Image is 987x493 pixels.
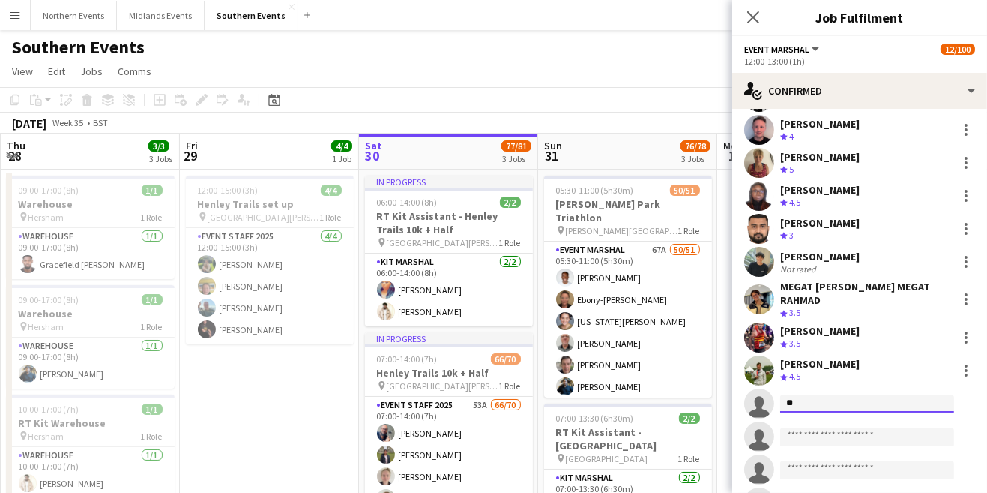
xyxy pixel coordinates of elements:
span: 29 [184,147,198,164]
span: 07:00-13:30 (6h30m) [556,413,634,424]
a: Comms [112,62,157,81]
span: Sat [365,139,382,152]
span: Edit [48,65,65,78]
div: 1 Job [332,153,351,164]
h3: Henley Trails 10k + Half [365,366,533,380]
div: [PERSON_NAME] [780,357,860,371]
h3: RT Kit Assistant - [GEOGRAPHIC_DATA] [544,425,712,452]
span: 2/2 [679,413,700,424]
span: Hersham [28,431,64,442]
div: 3 Jobs [149,153,172,164]
span: 4.5 [789,371,800,382]
app-card-role: Warehouse1/109:00-17:00 (8h)Gracefield [PERSON_NAME] [7,228,175,279]
span: Sun [544,139,562,152]
span: 10:00-17:00 (7h) [19,404,79,415]
span: 1 Role [499,380,521,392]
span: 4/4 [331,140,352,152]
h3: Warehouse [7,197,175,211]
span: 1 Role [141,212,163,223]
h3: Henley Trails set up [186,197,354,211]
h1: Southern Events [12,36,145,59]
span: 1/1 [142,404,163,415]
span: Hersham [28,212,64,223]
h3: RT Kit Assistant - Henley Trails 10k + Half [365,209,533,236]
span: 1/1 [142,185,163,196]
div: [PERSON_NAME] [780,324,860,338]
span: 50/51 [670,185,700,196]
span: 76/78 [680,140,710,152]
app-card-role: Kit Marshal2/206:00-14:00 (8h)[PERSON_NAME][PERSON_NAME] [365,254,533,326]
span: 1 [721,147,743,164]
app-job-card: In progress06:00-14:00 (8h)2/2RT Kit Assistant - Henley Trails 10k + Half [GEOGRAPHIC_DATA][PERSO... [365,176,533,326]
span: Fri [186,139,198,152]
h3: Warehouse [7,307,175,320]
div: [PERSON_NAME] [780,250,860,263]
div: 3 Jobs [502,153,531,164]
button: Northern Events [31,1,117,30]
div: Not rated [780,263,819,275]
span: 5 [789,164,794,175]
button: Southern Events [205,1,298,30]
div: 3 Jobs [681,153,710,164]
span: 30 [363,147,382,164]
app-job-card: 05:30-11:00 (5h30m)50/51[PERSON_NAME] Park Triathlon [PERSON_NAME][GEOGRAPHIC_DATA]1 RoleEvent Ma... [544,176,712,398]
span: [PERSON_NAME][GEOGRAPHIC_DATA] [566,225,678,236]
div: In progress [365,332,533,344]
span: 05:30-11:00 (5h30m) [556,185,634,196]
span: 1 Role [141,431,163,442]
div: [PERSON_NAME] [780,216,860,230]
span: 31 [542,147,562,164]
span: View [12,65,33,78]
span: 1 Role [499,237,521,248]
span: 1 Role [678,453,700,464]
app-job-card: 09:00-17:00 (8h)1/1Warehouse Hersham1 RoleWarehouse1/109:00-17:00 (8h)Gracefield [PERSON_NAME] [7,176,175,279]
span: Mon [723,139,743,152]
span: 3.5 [789,338,800,349]
div: Confirmed [732,73,987,109]
h3: [PERSON_NAME] Park Triathlon [544,197,712,224]
span: 4/4 [321,185,342,196]
div: BST [93,117,108,128]
span: 3 [789,230,794,241]
span: [GEOGRAPHIC_DATA][PERSON_NAME] [387,237,499,248]
span: 1 Role [678,225,700,236]
h3: Job Fulfilment [732,8,987,27]
app-job-card: 09:00-17:00 (8h)1/1Warehouse Hersham1 RoleWarehouse1/109:00-17:00 (8h)[PERSON_NAME] [7,285,175,389]
a: Edit [42,62,71,81]
span: Thu [7,139,25,152]
app-card-role: Event Staff 20254/412:00-15:00 (3h)[PERSON_NAME][PERSON_NAME][PERSON_NAME][PERSON_NAME] [186,228,354,344]
span: 3/3 [148,140,169,152]
span: [GEOGRAPHIC_DATA] [566,453,648,464]
span: Hersham [28,321,64,332]
span: Jobs [80,65,103,78]
div: 12:00-13:00 (1h) [744,56,975,67]
span: [GEOGRAPHIC_DATA][PERSON_NAME] [387,380,499,392]
app-job-card: 12:00-15:00 (3h)4/4Henley Trails set up [GEOGRAPHIC_DATA][PERSON_NAME]1 RoleEvent Staff 20254/412... [186,176,354,344]
span: 28 [4,147,25,164]
span: 09:00-17:00 (8h) [19,294,79,305]
span: 1 Role [141,321,163,332]
div: [PERSON_NAME] [780,150,860,164]
span: 12:00-15:00 (3h) [198,185,259,196]
span: 3.5 [789,307,800,318]
span: Comms [118,65,151,78]
div: [PERSON_NAME] [780,117,860,131]
div: In progress [365,176,533,188]
span: 77/81 [501,140,531,152]
button: Event Marshal [744,44,821,55]
div: MEGAT [PERSON_NAME] MEGAT RAHMAD [780,280,951,307]
span: 1/1 [142,294,163,305]
app-card-role: Warehouse1/109:00-17:00 (8h)[PERSON_NAME] [7,338,175,389]
span: [GEOGRAPHIC_DATA][PERSON_NAME] [208,212,320,223]
span: 1 Role [320,212,342,223]
span: 12/100 [941,44,975,55]
span: 06:00-14:00 (8h) [377,197,438,208]
div: [PERSON_NAME] [780,183,860,197]
span: 2/2 [500,197,521,208]
a: Jobs [74,62,109,81]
